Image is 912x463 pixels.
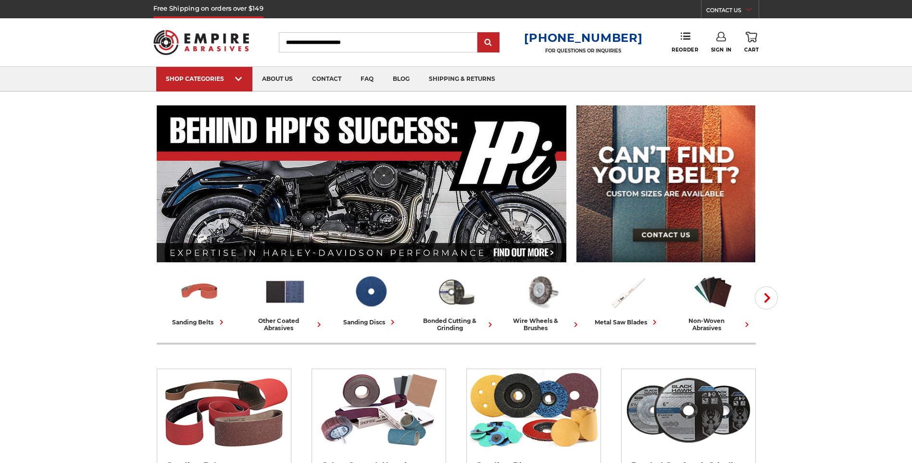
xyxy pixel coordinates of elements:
img: Empire Abrasives [153,24,250,61]
a: other coated abrasives [246,271,324,332]
img: Wire Wheels & Brushes [521,271,563,312]
div: SHOP CATEGORIES [166,75,243,82]
img: Sanding Discs [350,271,392,312]
a: metal saw blades [588,271,666,327]
p: FOR QUESTIONS OR INQUIRIES [524,48,642,54]
span: Sign In [711,47,732,53]
a: about us [252,67,302,91]
a: blog [383,67,419,91]
img: Other Coated Abrasives [264,271,306,312]
img: Metal Saw Blades [606,271,649,312]
img: Banner for an interview featuring Horsepower Inc who makes Harley performance upgrades featured o... [157,105,567,262]
div: sanding belts [173,317,226,327]
a: wire wheels & brushes [503,271,581,332]
a: [PHONE_NUMBER] [524,31,642,45]
img: promo banner for custom belts. [576,105,755,262]
a: faq [351,67,383,91]
img: Bonded Cutting & Grinding [622,369,755,451]
span: Reorder [672,47,698,53]
a: non-woven abrasives [674,271,752,332]
a: shipping & returns [419,67,505,91]
a: bonded cutting & grinding [417,271,495,332]
img: Sanding Belts [178,271,221,312]
div: metal saw blades [595,317,660,327]
img: Sanding Belts [157,369,291,451]
div: wire wheels & brushes [503,317,581,332]
a: Cart [744,32,759,53]
img: Sanding Discs [467,369,600,451]
img: Bonded Cutting & Grinding [435,271,477,312]
div: bonded cutting & grinding [417,317,495,332]
img: Non-woven Abrasives [692,271,734,312]
a: sanding discs [332,271,410,327]
div: non-woven abrasives [674,317,752,332]
a: contact [302,67,351,91]
input: Submit [479,33,498,52]
a: sanding belts [161,271,238,327]
button: Next [755,286,778,309]
div: other coated abrasives [246,317,324,332]
div: sanding discs [343,317,398,327]
img: Other Coated Abrasives [312,369,446,451]
a: CONTACT US [706,5,759,18]
a: Reorder [672,32,698,52]
span: Cart [744,47,759,53]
